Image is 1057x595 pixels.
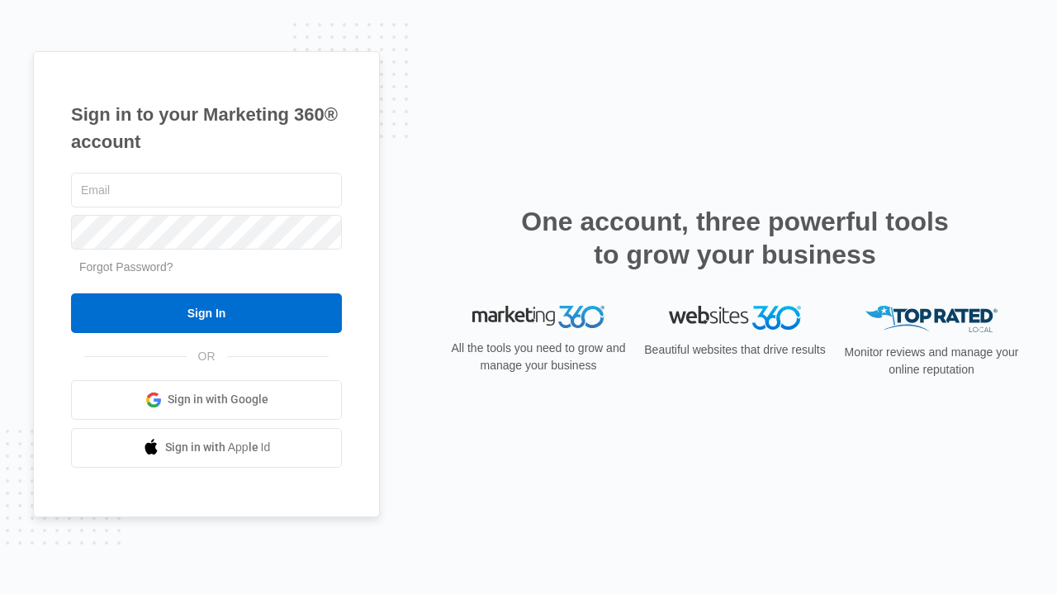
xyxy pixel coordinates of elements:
[79,260,173,274] a: Forgot Password?
[165,439,271,456] span: Sign in with Apple Id
[168,391,268,408] span: Sign in with Google
[669,306,801,330] img: Websites 360
[516,205,954,271] h2: One account, three powerful tools to grow your business
[472,306,604,329] img: Marketing 360
[642,341,827,359] p: Beautiful websites that drive results
[71,101,342,155] h1: Sign in to your Marketing 360® account
[71,428,342,468] a: Sign in with Apple Id
[839,344,1024,378] p: Monitor reviews and manage your online reputation
[865,306,998,333] img: Top Rated Local
[71,173,342,207] input: Email
[71,293,342,333] input: Sign In
[187,348,227,365] span: OR
[71,380,342,420] a: Sign in with Google
[446,340,631,374] p: All the tools you need to grow and manage your business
